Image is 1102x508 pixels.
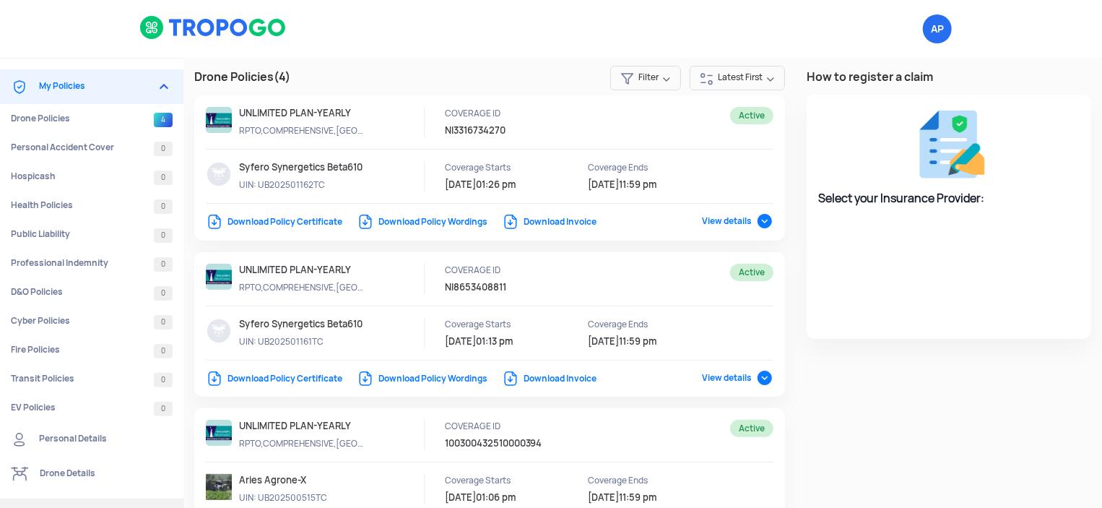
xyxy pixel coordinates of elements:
[206,420,232,446] img: ic_nationallogo.png
[239,161,369,174] p: Syfero Synergetics Beta610
[588,335,718,348] p: 25/9/2026 11:59 pm
[588,491,718,504] p: 24/9/2026 11:59 pm
[11,465,29,483] img: ic_Drone%20details.svg
[818,190,1080,207] h4: Select your Insurance Provider:
[206,161,232,187] img: placeholder_drone.jpg
[155,78,173,95] img: expand_more.png
[476,178,516,191] span: 01:26 pm
[588,474,718,487] p: Coverage Ends
[239,437,369,450] p: RPTO,COMPREHENSIVE,TP
[445,474,575,487] p: Coverage Starts
[206,107,232,133] img: ic_nationallogo.png
[239,124,369,137] p: RPTO,COMPREHENSIVE,TP
[206,373,342,384] a: Download Policy Certificate
[445,420,575,433] p: COVERAGE ID
[588,161,718,174] p: Coverage Ends
[911,106,987,183] img: ic_fill_claim_form%201.png
[239,318,369,331] p: Syfero Synergetics Beta610
[445,107,575,120] p: COVERAGE ID
[588,178,619,191] span: [DATE]
[206,318,232,344] img: placeholder_drone.jpg
[476,491,516,504] span: 01:06 pm
[445,491,575,504] p: 25/9/2025 01:06 pm
[619,491,656,504] span: 11:59 pm
[239,420,369,433] p: UNLIMITED PLAN-YEARLY
[206,474,232,500] img: agronex.png
[445,178,476,191] span: [DATE]
[619,178,656,191] span: 11:59 pm
[206,216,342,228] a: Download Policy Certificate
[702,215,773,227] span: View details
[11,431,28,448] img: ic_Personal%20details.svg
[445,335,476,348] span: [DATE]
[588,318,718,331] p: Coverage Ends
[445,491,476,504] span: [DATE]
[154,402,173,416] span: 0
[239,491,369,504] p: UB202500515TC
[476,335,513,348] span: 01:13 pm
[154,257,173,272] span: 0
[206,264,232,290] img: ic_nationallogo.png
[154,228,173,243] span: 0
[239,178,369,191] p: UB202501162TC
[588,335,619,348] span: [DATE]
[194,69,785,87] h3: Drone Policies (4)
[239,281,369,294] p: RPTO,COMPREHENSIVE,TP
[154,171,173,185] span: 0
[445,318,575,331] p: Coverage Starts
[588,178,718,191] p: 25/9/2026 11:59 pm
[445,161,575,174] p: Coverage Starts
[445,124,596,137] p: NI3316734270
[730,420,773,437] span: Active
[445,335,575,348] p: 26/9/2025 01:13 pm
[502,373,596,384] a: Download Invoice
[445,437,596,450] p: 100300432510000394
[239,474,369,487] p: Aries Agrone-X
[139,15,287,40] img: logoHeader.svg
[154,199,173,214] span: 0
[445,178,575,191] p: 26/9/2025 01:26 pm
[239,335,369,348] p: UB202501161TC
[154,286,173,301] span: 0
[923,14,952,43] span: AKULA PAVAN KUMAR
[154,315,173,330] span: 0
[690,66,785,90] span: Latest First
[357,373,487,384] a: Download Policy Wordings
[239,107,369,120] p: UNLIMITED PLAN-YEARLY
[154,344,173,358] span: 0
[154,373,173,387] span: 0
[730,264,773,281] span: Active
[730,107,773,124] span: Active
[11,78,28,95] img: ic_Coverages.svg
[154,142,173,156] span: 0
[807,69,1091,86] h3: How to register a claim
[154,113,173,127] span: 4
[239,264,369,277] p: UNLIMITED PLAN-YEARLY
[588,491,619,504] span: [DATE]
[502,216,596,228] a: Download Invoice
[445,281,596,294] p: NI8653408811
[702,372,773,384] span: View details
[610,66,681,90] span: Filter
[445,264,575,277] p: COVERAGE ID
[619,335,656,348] span: 11:59 pm
[357,216,487,228] a: Download Policy Wordings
